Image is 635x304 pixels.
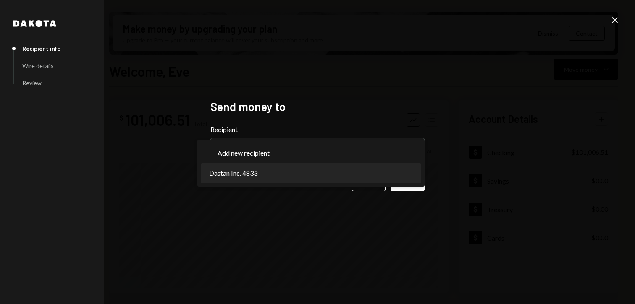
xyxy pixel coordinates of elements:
h2: Send money to [210,99,425,115]
label: Recipient [210,125,425,135]
div: Recipient info [22,45,61,52]
button: Recipient [210,138,425,161]
span: Dastan Inc. 4833 [209,168,257,178]
div: Wire details [22,62,54,69]
div: Review [22,79,42,86]
span: Add new recipient [218,148,270,158]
